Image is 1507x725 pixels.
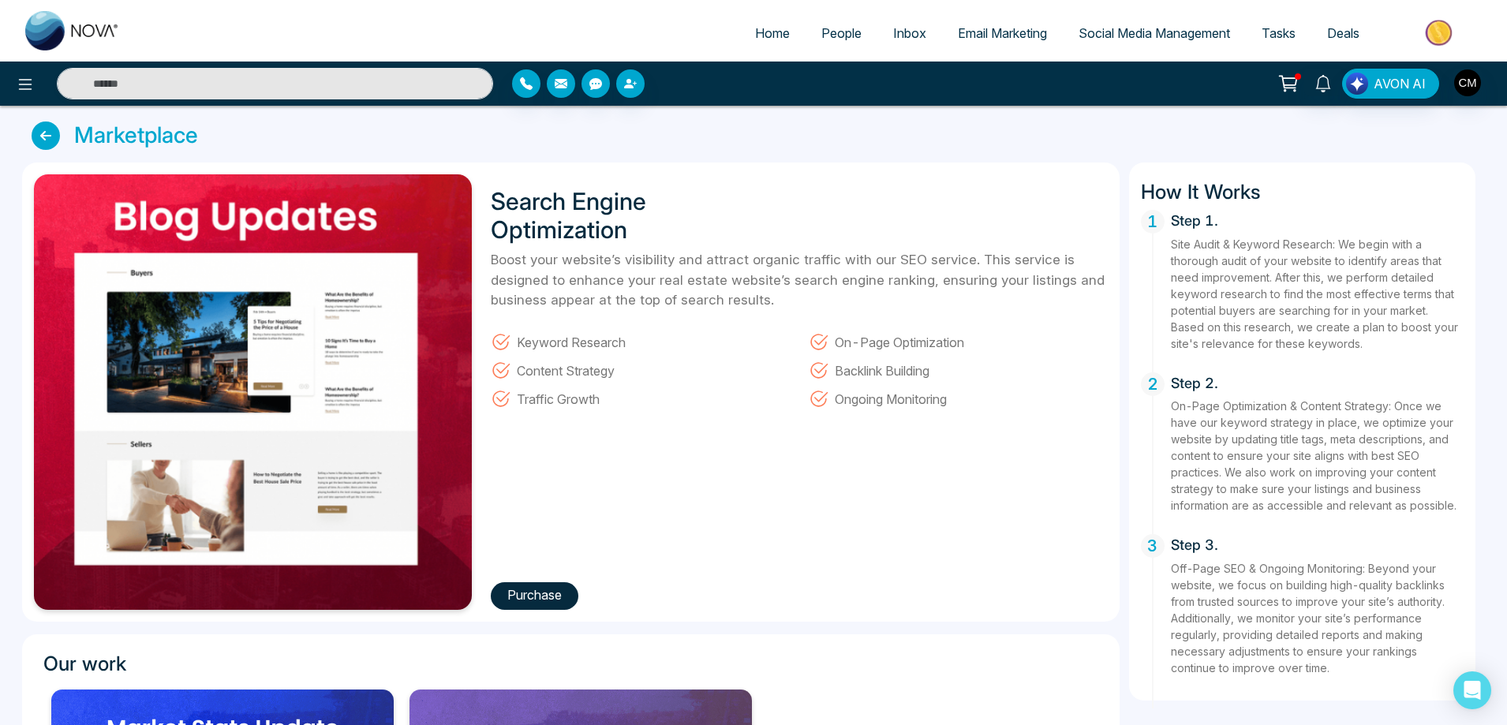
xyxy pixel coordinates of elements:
p: On-Page Optimization & Content Strategy: Once we have our keyword strategy in place, we optimize ... [1171,398,1464,514]
h5: Step 2. [1171,372,1464,392]
h3: Marketplace [74,122,198,149]
a: Deals [1311,18,1375,48]
span: 2 [1141,372,1165,396]
div: Open Intercom Messenger [1453,671,1491,709]
span: 1 [1141,210,1165,234]
a: Home [739,18,806,48]
span: Inbox [893,25,926,41]
span: Home [755,25,790,41]
h5: Step 1. [1171,210,1464,230]
span: People [821,25,862,41]
button: AVON AI [1342,69,1439,99]
p: Boost your website’s visibility and attract organic traffic with our SEO service. This service is... [491,250,1108,311]
span: On-Page Optimization [835,331,964,352]
span: Backlink Building [835,360,929,380]
span: Social Media Management [1079,25,1230,41]
span: AVON AI [1374,74,1426,93]
h3: Our work [34,646,1108,675]
img: qnyCg1731534852.jpg [34,174,472,610]
span: Email Marketing [958,25,1047,41]
img: Nova CRM Logo [25,11,120,50]
img: User Avatar [1454,69,1481,96]
button: Purchase [491,582,578,610]
span: Tasks [1262,25,1296,41]
span: Keyword Research [517,331,626,352]
h3: How It Works [1141,174,1464,204]
a: Social Media Management [1063,18,1246,48]
span: Ongoing Monitoring [835,388,947,409]
span: Traffic Growth [517,388,600,409]
a: People [806,18,877,48]
h1: Search Engine Optimization [491,187,688,244]
p: Site Audit & Keyword Research: We begin with a thorough audit of your website to identify areas t... [1171,236,1464,352]
span: Deals [1327,25,1359,41]
img: Market-place.gif [1383,15,1498,50]
a: Tasks [1246,18,1311,48]
p: Off-Page SEO & Ongoing Monitoring: Beyond your website, we focus on building high-quality backlin... [1171,560,1464,676]
img: Lead Flow [1346,73,1368,95]
a: Email Marketing [942,18,1063,48]
span: 3 [1141,534,1165,558]
a: Inbox [877,18,942,48]
h5: Step 3. [1171,534,1464,554]
span: Content Strategy [517,360,615,380]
